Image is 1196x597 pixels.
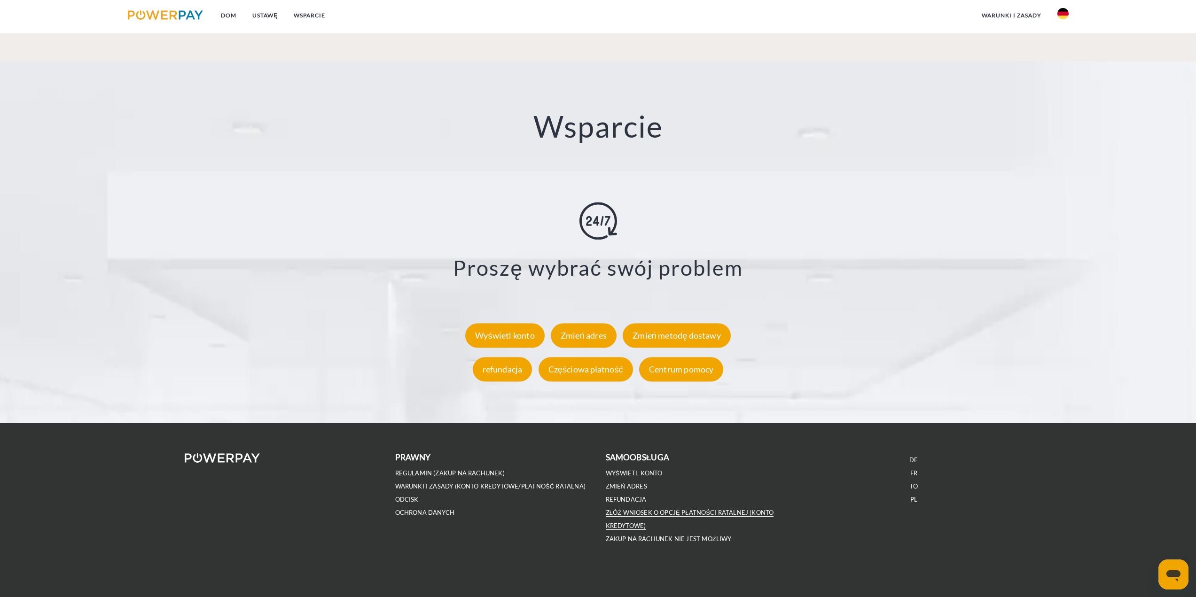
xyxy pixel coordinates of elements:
a: WSPARCIE [286,7,333,24]
a: FR [910,469,917,477]
a: refundacja [470,364,535,374]
font: OCHRONA DANYCH [395,509,455,516]
font: Proszę wybrać swój problem [453,256,743,281]
font: Wyświetl konto [475,330,535,341]
a: Centrum pomocy [637,364,726,374]
a: PL [910,496,917,504]
a: Warunki i zasady (Konto kredytowe/Płatność ratalna) [395,482,586,490]
a: TO [910,482,918,490]
a: refundacja [606,496,647,504]
font: prawny [395,452,431,462]
iframe: Przycisk otwierający okno wiadomości [1158,559,1188,589]
a: Złóż wniosek o opcję płatności ratalnej (konto kredytowe) [606,509,774,530]
font: USTAWĘ [252,12,278,19]
font: Częściowa płatność [548,364,623,374]
font: Wsparcie [533,109,663,144]
a: Zmień adres [606,482,647,490]
font: refundacja [606,496,647,503]
a: USTAWĘ [244,7,286,24]
font: PL [910,496,917,503]
a: Częściowa płatność [536,364,635,374]
img: z [1057,8,1069,19]
font: Centrum pomocy [649,364,714,374]
a: Dom [213,7,244,24]
a: ODCISK [395,496,419,504]
a: Zmień adres [548,330,619,341]
font: Zmień adres [561,330,607,341]
a: OCHRONA DANYCH [395,509,455,517]
a: Zmień metodę dostawy [620,330,733,341]
img: logo-powerpay-white.svg [185,453,260,463]
a: warunki i zasady [974,7,1049,24]
a: Regulamin (zakup na rachunek) [395,469,505,477]
font: ODCISK [395,496,419,503]
font: warunki i zasady [982,12,1041,19]
img: online-shopping.svg [579,202,617,240]
font: Złóż wniosek o opcję płatności ratalnej (konto kredytowe) [606,509,774,529]
a: Wyświetl konto [463,330,547,341]
font: Zmień metodę dostawy [633,330,721,341]
img: logo-powerpay.svg [128,10,203,20]
a: Zakup na rachunek nie jest możliwy [606,535,732,543]
font: Dom [221,12,236,19]
a: DE [909,456,918,464]
font: WSPARCIE [294,12,325,19]
font: refundacja [483,364,523,374]
a: Wyświetl konto [606,469,663,477]
font: samoobsługa [606,452,670,462]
